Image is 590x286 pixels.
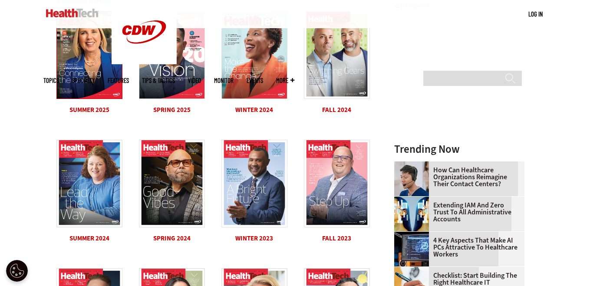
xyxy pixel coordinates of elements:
[188,77,201,84] a: Video
[394,144,524,155] h3: Trending Now
[221,140,287,227] img: HTQ423_Cover%20web.jpg
[322,105,351,114] a: Fall 2024
[276,77,294,84] span: More
[322,234,351,243] a: Fall 2023
[394,202,519,223] a: Extending IAM and Zero Trust to All Administrative Accounts
[304,140,370,227] img: HTQ323_Cover.jpg
[394,12,524,121] iframe: advertisement
[6,260,28,282] button: Open Preferences
[6,260,28,282] div: Cookie Settings
[528,10,543,18] a: Log in
[56,140,122,227] img: Cover_web_2.jpg
[235,234,273,243] a: Winter 2023
[394,161,433,168] a: Healthcare contact center
[112,57,177,66] a: CDW
[394,267,433,274] a: Person with a clipboard checking a list
[46,9,99,17] img: Home
[394,237,519,258] a: 4 Key Aspects That Make AI PCs Attractive to Healthcare Workers
[214,77,234,84] a: MonITor
[394,197,429,231] img: abstract image of woman with pixelated face
[394,167,519,187] a: How Can Healthcare Organizations Reimagine Their Contact Centers?
[72,77,95,84] span: Specialty
[153,105,191,114] a: Spring 2025
[69,234,109,243] a: Summer 2024
[528,10,543,19] div: User menu
[247,77,263,84] a: Events
[394,232,433,239] a: Desktop monitor with brain AI concept
[108,77,129,84] a: Features
[43,77,59,84] span: Topics
[69,105,109,114] a: Summer 2025
[153,234,191,243] a: Spring 2024
[394,197,433,204] a: abstract image of woman with pixelated face
[394,161,429,196] img: Healthcare contact center
[139,140,205,227] img: HTQ124_Cover.jpg
[142,77,175,84] a: Tips & Tactics
[394,232,429,266] img: Desktop monitor with brain AI concept
[235,105,273,114] a: Winter 2024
